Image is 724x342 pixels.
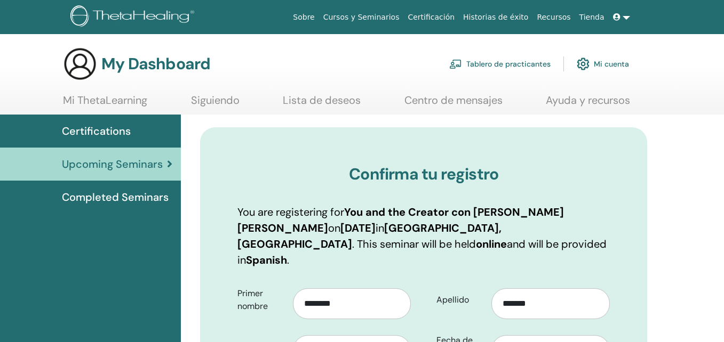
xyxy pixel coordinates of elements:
[577,55,590,73] img: cog.svg
[101,54,210,74] h3: My Dashboard
[237,165,610,184] h3: Confirma tu registro
[340,221,376,235] b: [DATE]
[237,205,564,235] b: You and the Creator con [PERSON_NAME] [PERSON_NAME]
[289,7,319,27] a: Sobre
[404,94,503,115] a: Centro de mensajes
[70,5,198,29] img: logo.png
[283,94,361,115] a: Lista de deseos
[191,94,240,115] a: Siguiendo
[428,290,491,310] label: Apellido
[476,237,507,251] b: online
[319,7,404,27] a: Cursos y Seminarios
[62,189,169,205] span: Completed Seminars
[449,59,462,69] img: chalkboard-teacher.svg
[575,7,609,27] a: Tienda
[532,7,575,27] a: Recursos
[62,156,163,172] span: Upcoming Seminars
[63,94,147,115] a: Mi ThetaLearning
[229,283,292,316] label: Primer nombre
[63,47,97,81] img: generic-user-icon.jpg
[546,94,630,115] a: Ayuda y recursos
[246,253,287,267] b: Spanish
[577,52,629,76] a: Mi cuenta
[62,123,131,139] span: Certifications
[237,204,610,268] p: You are registering for on in . This seminar will be held and will be provided in .
[459,7,532,27] a: Historias de éxito
[449,52,551,76] a: Tablero de practicantes
[403,7,459,27] a: Certificación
